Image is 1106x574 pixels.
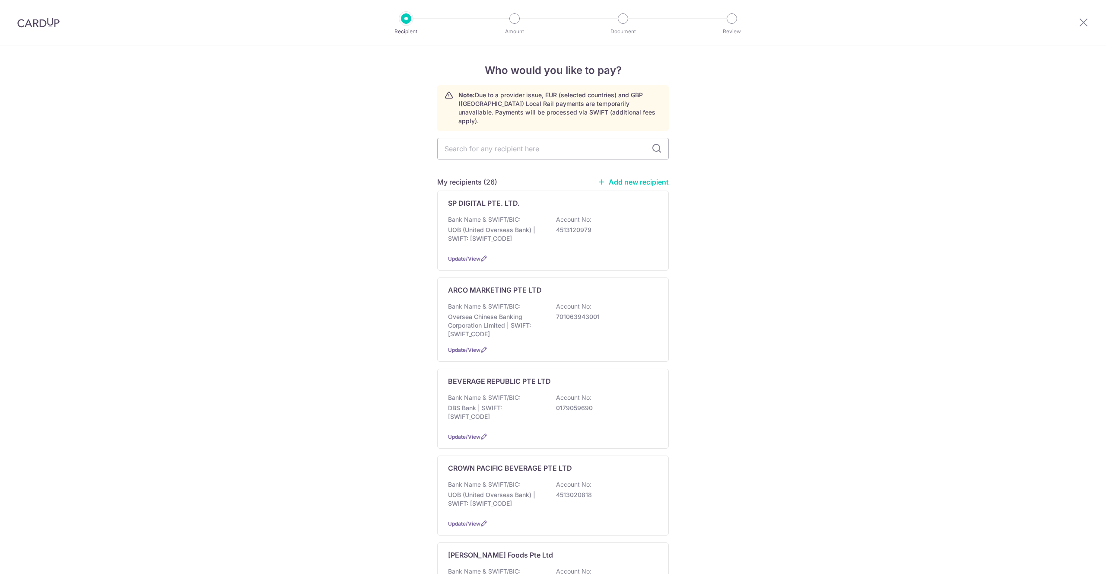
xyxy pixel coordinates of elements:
a: Update/View [448,347,480,353]
h4: Who would you like to pay? [437,63,669,78]
p: Account No: [556,215,591,224]
p: Amount [483,27,547,36]
p: Account No: [556,480,591,489]
strong: Note: [458,91,475,99]
a: Update/View [448,520,480,527]
p: 4513120979 [556,226,653,234]
p: 701063943001 [556,313,653,321]
p: Bank Name & SWIFT/BIC: [448,393,521,402]
p: BEVERAGE REPUBLIC PTE LTD [448,376,551,386]
p: Bank Name & SWIFT/BIC: [448,480,521,489]
p: UOB (United Overseas Bank) | SWIFT: [SWIFT_CODE] [448,491,545,508]
p: DBS Bank | SWIFT: [SWIFT_CODE] [448,404,545,421]
img: CardUp [17,17,60,28]
p: [PERSON_NAME] Foods Pte Ltd [448,550,553,560]
a: Update/View [448,434,480,440]
p: Account No: [556,393,591,402]
p: Document [591,27,655,36]
p: UOB (United Overseas Bank) | SWIFT: [SWIFT_CODE] [448,226,545,243]
a: Add new recipient [597,178,669,186]
p: Review [700,27,764,36]
a: Update/View [448,255,480,262]
p: SP DIGITAL PTE. LTD. [448,198,520,208]
p: Recipient [374,27,438,36]
p: Account No: [556,302,591,311]
p: Bank Name & SWIFT/BIC: [448,215,521,224]
input: Search for any recipient here [437,138,669,159]
p: 4513020818 [556,491,653,499]
p: ARCO MARKETING PTE LTD [448,285,542,295]
h5: My recipients (26) [437,177,497,187]
p: Due to a provider issue, EUR (selected countries) and GBP ([GEOGRAPHIC_DATA]) Local Rail payments... [458,91,661,125]
p: Bank Name & SWIFT/BIC: [448,302,521,311]
p: Oversea Chinese Banking Corporation Limited | SWIFT: [SWIFT_CODE] [448,313,545,338]
p: CROWN PACIFIC BEVERAGE PTE LTD [448,463,572,473]
p: 0179059690 [556,404,653,412]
